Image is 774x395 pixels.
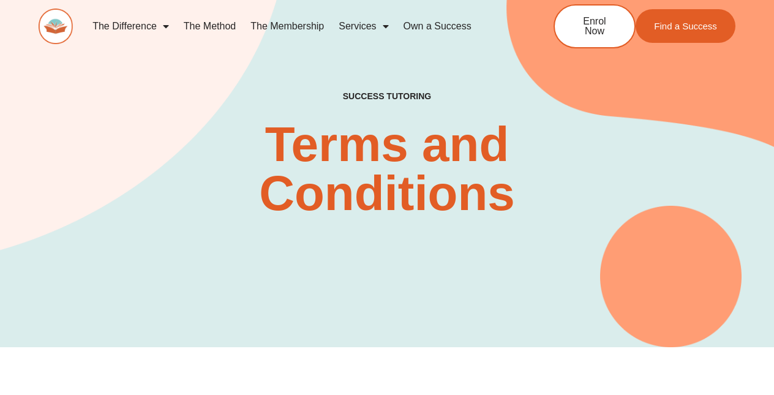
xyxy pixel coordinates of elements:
[176,12,243,40] a: The Method
[243,12,331,40] a: The Membership
[331,12,396,40] a: Services
[85,12,176,40] a: The Difference
[396,12,479,40] a: Own a Success
[85,12,514,40] nav: Menu
[230,120,545,218] h2: Terms and Conditions
[636,9,735,43] a: Find a Success
[284,91,490,102] h4: SUCCESS TUTORING​
[554,4,636,48] a: Enrol Now
[573,17,616,36] span: Enrol Now
[654,21,717,31] span: Find a Success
